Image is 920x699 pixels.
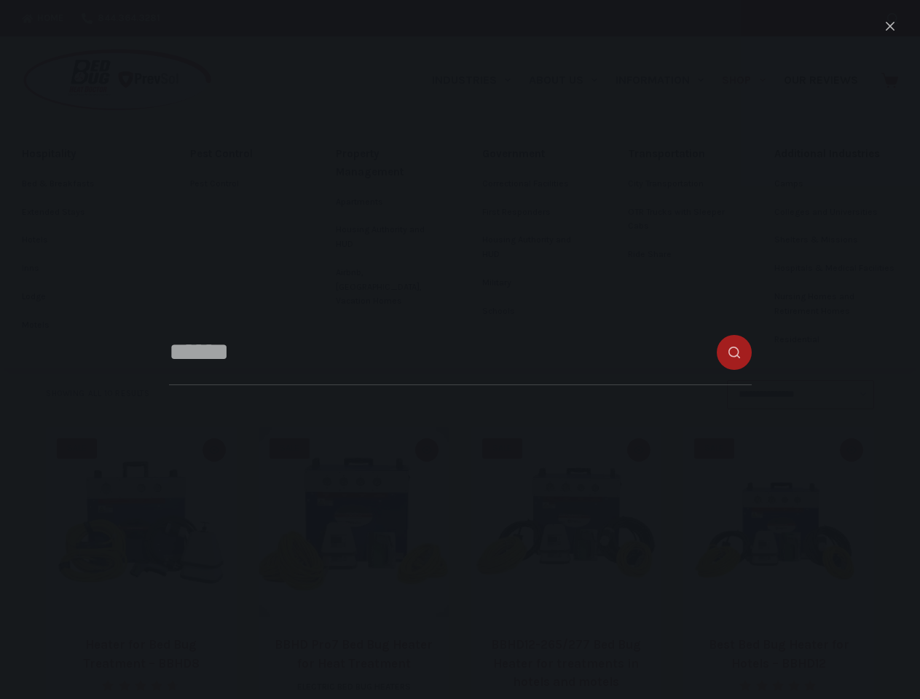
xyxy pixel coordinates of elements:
a: OTR Trucks with Sleeper Cabs [628,199,730,241]
a: Heater for Bed Bug Treatment – BBHD8 [83,637,200,671]
p: Showing all 10 results [46,387,149,400]
span: SALE [270,438,310,459]
a: BBHD Pro7 Bed Bug Heater for Heat Treatment [275,637,433,671]
a: Apartments [336,189,438,216]
a: First Responders [482,199,584,226]
a: Correctional Facilities [482,170,584,198]
a: Lodge [22,283,146,311]
a: Ride Share [628,241,730,269]
a: Additional Industries [774,138,899,170]
a: Bed & Breakfasts [22,170,146,198]
button: Open LiveChat chat widget [12,6,55,50]
a: BBHD12-265/277 Bed Bug Heater for treatments in hotels and motels [491,637,641,689]
button: Quick view toggle [203,438,226,462]
a: About Us [519,36,606,124]
a: Information [607,36,713,124]
button: Quick view toggle [627,438,650,462]
a: Shop [713,36,774,124]
a: Schools [482,298,584,325]
a: Our Reviews [774,36,867,124]
div: Rated 4.67 out of 5 [102,680,180,691]
nav: Primary [422,36,867,124]
a: Colleges and Universities [774,199,899,226]
a: Camps [774,170,899,198]
a: Motels [22,312,146,339]
img: Prevsol/Bed Bug Heat Doctor [22,48,213,113]
a: Electric Bed Bug Heaters [297,682,411,692]
a: Hospitality [22,138,146,170]
span: SALE [482,438,522,459]
a: Military [482,269,584,297]
a: Pest Control [190,170,292,198]
a: Industries [422,36,519,124]
select: Shop order [727,380,874,409]
button: Search [887,13,898,24]
a: Hotels [22,226,146,254]
a: Heater for Bed Bug Treatment - BBHD8 [46,427,237,618]
a: Pest Control [190,138,292,170]
a: Transportation [628,138,730,170]
a: Airbnb, [GEOGRAPHIC_DATA], Vacation Homes [336,259,438,315]
div: Rated 5.00 out of 5 [739,680,817,691]
a: Shelters & Missions [774,226,899,254]
a: Nursing Homes and Retirement Homes [774,283,899,325]
span: SALE [57,438,97,459]
a: BBHD Pro7 Bed Bug Heater for Heat Treatment [259,427,449,618]
a: Extended Stays [22,199,146,226]
button: Quick view toggle [415,438,439,462]
a: Residential [774,326,899,354]
a: Housing Authority and HUD [482,226,584,269]
a: City Transportation [628,170,730,198]
button: Quick view toggle [840,438,863,462]
a: Best Bed Bug Heater for Hotels - BBHD12 [683,427,874,618]
a: Government [482,138,584,170]
span: SALE [694,438,734,459]
a: Housing Authority and HUD [336,216,438,258]
a: Inns [22,255,146,283]
a: Property Management [336,138,438,188]
a: Hospitals & Medical Facilities [774,255,899,283]
a: BBHD12-265/277 Bed Bug Heater for treatments in hotels and motels [471,427,662,618]
a: Best Bed Bug Heater for Hotels – BBHD12 [709,637,849,671]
